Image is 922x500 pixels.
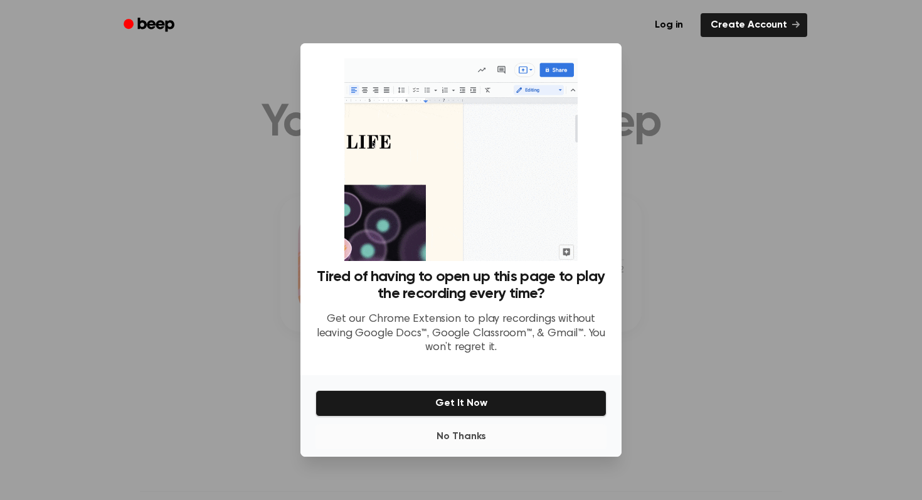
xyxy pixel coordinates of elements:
[344,58,577,261] img: Beep extension in action
[115,13,186,38] a: Beep
[315,312,607,355] p: Get our Chrome Extension to play recordings without leaving Google Docs™, Google Classroom™, & Gm...
[701,13,807,37] a: Create Account
[315,424,607,449] button: No Thanks
[645,13,693,37] a: Log in
[315,390,607,417] button: Get It Now
[315,269,607,302] h3: Tired of having to open up this page to play the recording every time?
